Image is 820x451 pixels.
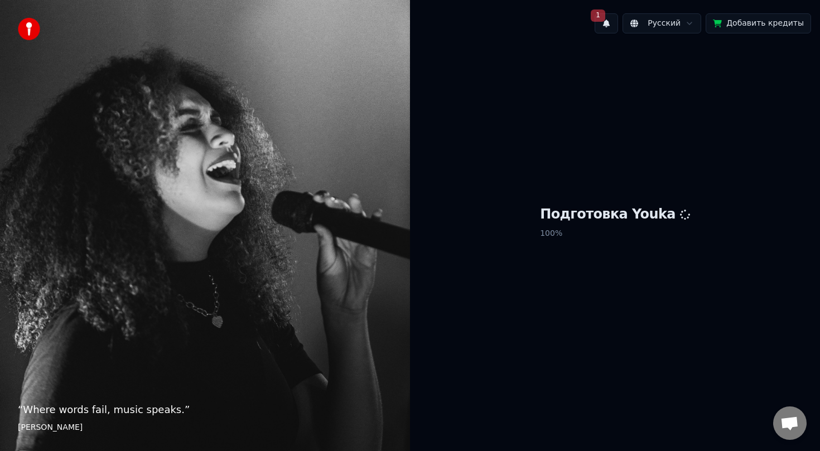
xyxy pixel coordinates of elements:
a: Открытый чат [773,406,807,440]
button: 1 [595,13,618,33]
p: “ Where words fail, music speaks. ” [18,402,392,418]
span: 1 [591,9,605,22]
h1: Подготовка Youka [540,206,690,224]
footer: [PERSON_NAME] [18,422,392,433]
button: Добавить кредиты [706,13,811,33]
img: youka [18,18,40,40]
p: 100 % [540,224,690,244]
